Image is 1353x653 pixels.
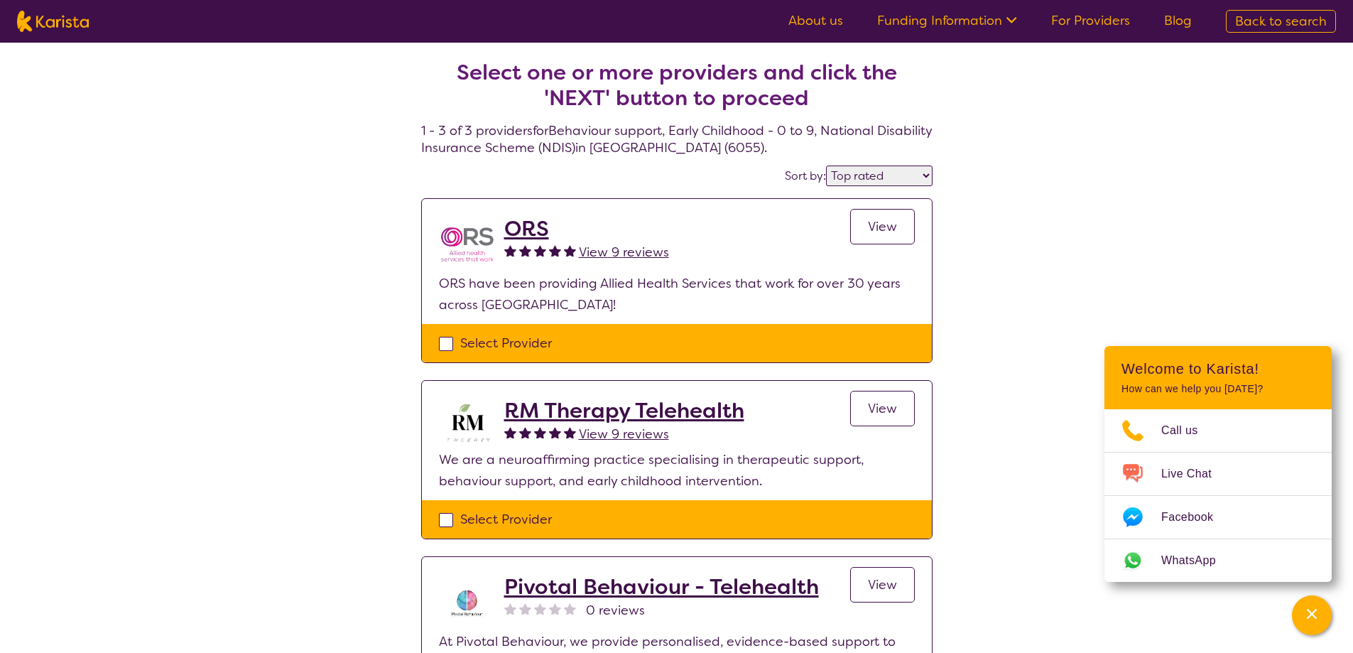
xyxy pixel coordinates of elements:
[504,574,819,600] a: Pivotal Behaviour - Telehealth
[1121,383,1315,395] p: How can we help you [DATE]?
[1104,409,1332,582] ul: Choose channel
[564,426,576,438] img: fullstar
[504,244,516,257] img: fullstar
[785,168,826,183] label: Sort by:
[504,398,744,423] a: RM Therapy Telehealth
[579,242,669,263] a: View 9 reviews
[421,26,933,156] h4: 1 - 3 of 3 providers for Behaviour support , Early Childhood - 0 to 9 , National Disability Insur...
[850,567,915,603] a: View
[788,12,843,29] a: About us
[504,426,516,438] img: fullstar
[504,216,669,242] a: ORS
[439,273,915,315] p: ORS have been providing Allied Health Services that work for over 30 years across [GEOGRAPHIC_DATA]!
[519,603,531,615] img: nonereviewstar
[439,398,496,449] img: b3hjthhf71fnbidirs13.png
[534,603,546,615] img: nonereviewstar
[1104,346,1332,582] div: Channel Menu
[534,426,546,438] img: fullstar
[438,60,915,111] h2: Select one or more providers and click the 'NEXT' button to proceed
[850,391,915,426] a: View
[1051,12,1130,29] a: For Providers
[1121,360,1315,377] h2: Welcome to Karista!
[1164,12,1192,29] a: Blog
[549,426,561,438] img: fullstar
[1161,550,1233,571] span: WhatsApp
[579,423,669,445] a: View 9 reviews
[549,244,561,257] img: fullstar
[439,449,915,492] p: We are a neuroaffirming practice specialising in therapeutic support, behaviour support, and earl...
[519,244,531,257] img: fullstar
[850,209,915,244] a: View
[586,600,645,621] span: 0 reviews
[1161,507,1230,528] span: Facebook
[549,603,561,615] img: nonereviewstar
[1226,10,1336,33] a: Back to search
[1235,13,1327,30] span: Back to search
[868,576,897,593] span: View
[519,426,531,438] img: fullstar
[439,216,496,273] img: nspbnteb0roocrxnmwip.png
[877,12,1017,29] a: Funding Information
[868,218,897,235] span: View
[579,426,669,443] span: View 9 reviews
[579,244,669,261] span: View 9 reviews
[1104,539,1332,582] a: Web link opens in a new tab.
[439,574,496,631] img: s8av3rcikle0tbnjpqc8.png
[534,244,546,257] img: fullstar
[564,603,576,615] img: nonereviewstar
[868,400,897,417] span: View
[1161,463,1229,485] span: Live Chat
[1161,420,1215,441] span: Call us
[504,603,516,615] img: nonereviewstar
[17,11,89,32] img: Karista logo
[1292,595,1332,635] button: Channel Menu
[564,244,576,257] img: fullstar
